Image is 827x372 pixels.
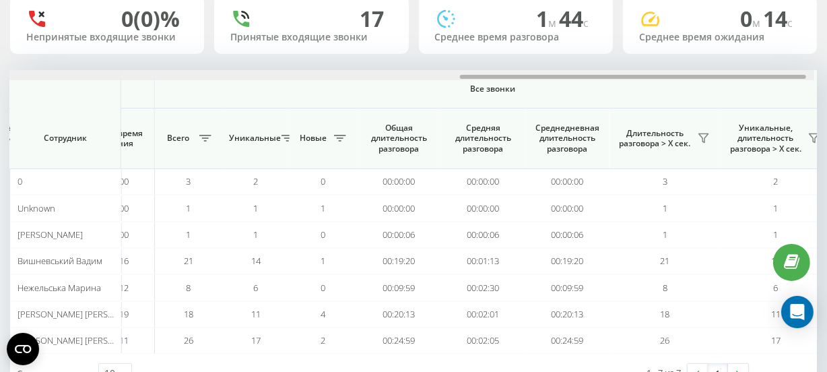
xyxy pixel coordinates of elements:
span: 8 [663,282,667,294]
td: 00:09:59 [357,274,441,301]
div: 0 (0)% [121,6,180,32]
span: 1 [663,228,667,241]
div: Непринятые входящие звонки [26,32,188,43]
td: 00:19:20 [525,248,609,274]
span: 44 [559,4,589,33]
td: 00:02:05 [441,328,525,354]
td: 00:02:30 [441,274,525,301]
span: Вишневський Вадим [18,255,102,267]
button: Open CMP widget [7,333,39,365]
span: Общая длительность разговора [367,123,431,154]
span: 0 [321,228,326,241]
span: 4 [321,308,326,320]
span: м [548,15,559,30]
span: 26 [661,334,670,346]
td: 00:00:06 [357,222,441,248]
td: 00:00:00 [441,195,525,221]
td: 00:00:06 [441,222,525,248]
span: 6 [774,282,779,294]
span: Уникальные [229,133,277,144]
div: Open Intercom Messenger [781,296,814,328]
span: 1 [321,202,326,214]
td: 00:00:00 [441,168,525,195]
td: 00:00:06 [525,222,609,248]
td: 00:01:13 [441,248,525,274]
span: 11 [771,308,781,320]
span: 0 [321,282,326,294]
span: 17 [251,334,261,346]
td: 00:24:59 [357,328,441,354]
td: 00:20:13 [357,301,441,328]
span: 1 [187,202,191,214]
td: 00:19:20 [357,248,441,274]
span: Новые [296,133,330,144]
span: c [787,15,793,30]
span: 14 [771,255,781,267]
span: Длительность разговора > Х сек. [616,128,694,149]
span: 21 [184,255,193,267]
span: 14 [763,4,793,33]
span: 17 [771,334,781,346]
span: Среднедневная длительность разговора [535,123,599,154]
span: 1 [536,4,559,33]
span: 0 [740,4,763,33]
span: Сотрудник [22,133,109,144]
td: 00:00:00 [525,195,609,221]
span: 2 [774,175,779,187]
span: 6 [254,282,259,294]
span: [PERSON_NAME] [PERSON_NAME] [18,308,150,320]
td: 00:00:00 [357,195,441,221]
span: 2 [321,334,326,346]
span: 11 [251,308,261,320]
span: м [752,15,763,30]
td: 00:02:01 [441,301,525,328]
span: Средняя длительность разговора [451,123,515,154]
td: 00:09:59 [525,274,609,301]
span: 8 [187,282,191,294]
div: 17 [360,6,385,32]
td: 00:00:00 [357,168,441,195]
span: 1 [774,228,779,241]
span: 0 [18,175,22,187]
span: 0 [321,175,326,187]
span: c [583,15,589,30]
span: 18 [661,308,670,320]
span: 1 [774,202,779,214]
span: Unknown [18,202,55,214]
span: Всего [162,133,195,144]
span: 14 [251,255,261,267]
span: 18 [184,308,193,320]
td: 00:20:13 [525,301,609,328]
td: 00:24:59 [525,328,609,354]
span: Все звонки [195,84,791,94]
span: 21 [661,255,670,267]
span: 1 [321,255,326,267]
span: [PERSON_NAME] [PERSON_NAME] [18,334,150,346]
span: 1 [254,202,259,214]
span: 2 [254,175,259,187]
span: 3 [663,175,667,187]
div: Среднее время разговора [435,32,597,43]
span: 1 [254,228,259,241]
span: Уникальные, длительность разговора > Х сек. [727,123,804,154]
span: [PERSON_NAME] [18,228,83,241]
span: 3 [187,175,191,187]
div: Среднее время ожидания [639,32,801,43]
div: Принятые входящие звонки [230,32,392,43]
span: Нежельська Марина [18,282,101,294]
span: 1 [187,228,191,241]
span: 26 [184,334,193,346]
span: 1 [663,202,667,214]
td: 00:00:00 [525,168,609,195]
